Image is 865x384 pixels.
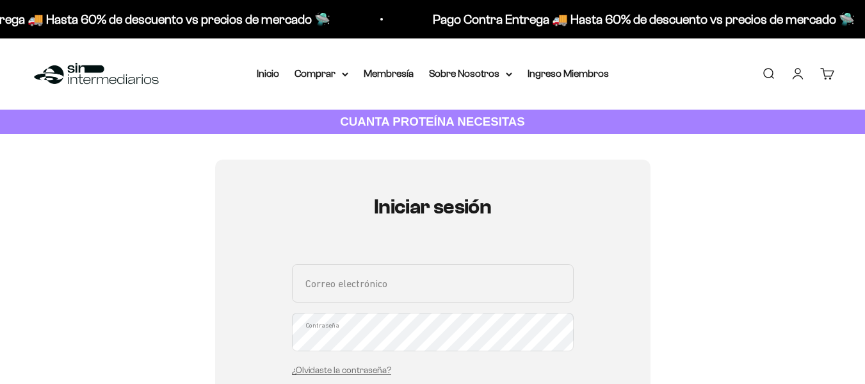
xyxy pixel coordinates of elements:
[340,115,525,128] strong: CUANTA PROTEÍNA NECESITAS
[292,196,574,218] h1: Iniciar sesión
[364,68,414,79] a: Membresía
[430,9,852,29] p: Pago Contra Entrega 🚚 Hasta 60% de descuento vs precios de mercado 🛸
[292,365,391,375] a: ¿Olvidaste la contraseña?
[257,68,279,79] a: Inicio
[295,65,348,82] summary: Comprar
[528,68,609,79] a: Ingreso Miembros
[429,65,512,82] summary: Sobre Nosotros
